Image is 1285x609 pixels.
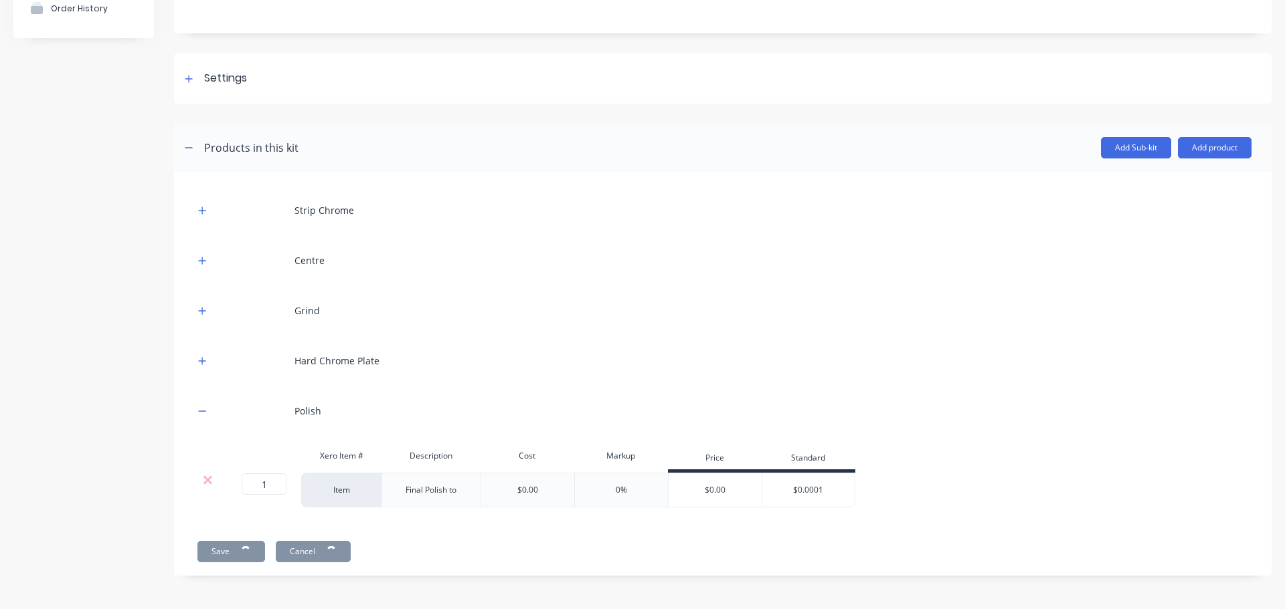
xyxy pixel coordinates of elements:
[294,253,325,267] div: Centre
[276,541,351,562] button: Cancel
[294,203,354,217] div: Strip Chrome
[294,404,321,418] div: Polish
[616,484,627,496] div: 0%
[517,484,538,496] div: $0.00
[294,354,379,368] div: Hard Chrome Plate
[481,443,574,469] div: Cost
[762,473,855,507] div: $0.0001
[242,473,286,495] input: ?
[395,481,467,499] div: Final Polish to
[574,443,668,469] div: Markup
[762,446,855,473] div: Standard
[204,70,247,87] div: Settings
[51,3,108,13] div: Order History
[197,541,265,562] button: Save
[668,446,762,473] div: Price
[301,443,381,469] div: Xero Item #
[381,443,481,469] div: Description
[1101,137,1171,158] button: Add Sub-kit
[294,303,320,318] div: Grind
[301,473,381,507] div: Item
[669,473,762,507] div: $0.00
[1178,137,1252,158] button: Add product
[204,140,298,156] div: Products in this kit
